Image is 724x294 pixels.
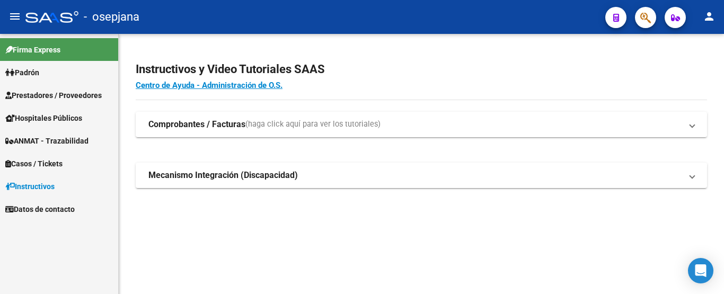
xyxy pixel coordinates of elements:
span: ANMAT - Trazabilidad [5,135,89,147]
strong: Comprobantes / Facturas [148,119,245,130]
span: (haga click aquí para ver los tutoriales) [245,119,381,130]
mat-icon: person [703,10,716,23]
span: Padrón [5,67,39,78]
span: Datos de contacto [5,203,75,215]
span: Prestadores / Proveedores [5,90,102,101]
span: Hospitales Públicos [5,112,82,124]
span: Casos / Tickets [5,158,63,170]
mat-expansion-panel-header: Mecanismo Integración (Discapacidad) [136,163,707,188]
span: Instructivos [5,181,55,192]
mat-expansion-panel-header: Comprobantes / Facturas(haga click aquí para ver los tutoriales) [136,112,707,137]
h2: Instructivos y Video Tutoriales SAAS [136,59,707,79]
strong: Mecanismo Integración (Discapacidad) [148,170,298,181]
div: Open Intercom Messenger [688,258,713,283]
mat-icon: menu [8,10,21,23]
a: Centro de Ayuda - Administración de O.S. [136,81,282,90]
span: - osepjana [84,5,139,29]
span: Firma Express [5,44,60,56]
